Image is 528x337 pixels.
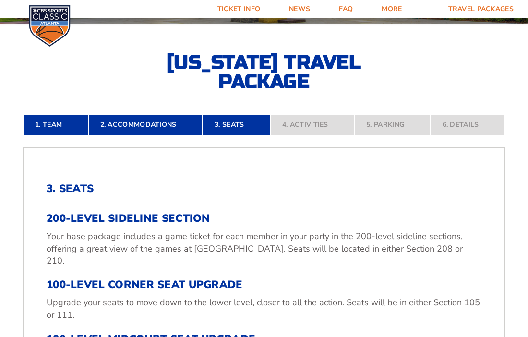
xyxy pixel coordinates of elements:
h3: 200-Level Sideline Section [47,212,481,225]
a: 1. Team [23,114,88,135]
a: 2. Accommodations [88,114,203,135]
h3: 100-Level Corner Seat Upgrade [47,278,481,291]
img: CBS Sports Classic [29,5,71,47]
h2: [US_STATE] Travel Package [158,53,370,91]
p: Your base package includes a game ticket for each member in your party in the 200-level sideline ... [47,230,481,267]
p: Upgrade your seats to move down to the lower level, closer to all the action. Seats will be in ei... [47,297,481,321]
h2: 3. Seats [47,182,481,195]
